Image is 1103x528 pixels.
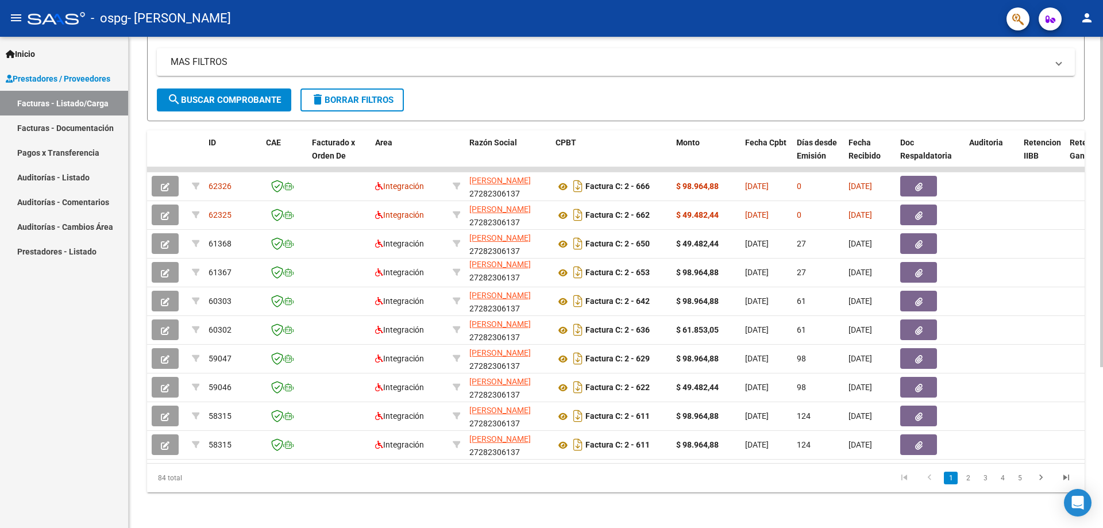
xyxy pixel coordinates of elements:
[676,239,719,248] strong: $ 49.482,44
[570,435,585,454] i: Descargar documento
[585,240,650,249] strong: Factura C: 2 - 650
[797,325,806,334] span: 61
[849,440,872,449] span: [DATE]
[797,268,806,277] span: 27
[469,205,531,214] span: [PERSON_NAME]
[797,383,806,392] span: 98
[570,349,585,368] i: Descargar documento
[585,268,650,278] strong: Factura C: 2 - 653
[797,239,806,248] span: 27
[375,440,424,449] span: Integración
[959,468,977,488] li: page 2
[978,472,992,484] a: 3
[469,176,531,185] span: [PERSON_NAME]
[209,210,232,219] span: 62325
[849,210,872,219] span: [DATE]
[570,206,585,224] i: Descargar documento
[469,138,517,147] span: Razón Social
[849,325,872,334] span: [DATE]
[745,383,769,392] span: [DATE]
[204,130,261,181] datatable-header-cell: ID
[797,210,801,219] span: 0
[469,289,546,313] div: 27282306137
[167,93,181,106] mat-icon: search
[261,130,307,181] datatable-header-cell: CAE
[676,411,719,421] strong: $ 98.964,88
[375,182,424,191] span: Integración
[849,411,872,421] span: [DATE]
[375,411,424,421] span: Integración
[300,88,404,111] button: Borrar Filtros
[969,138,1003,147] span: Auditoria
[312,138,355,160] span: Facturado x Orden De
[676,440,719,449] strong: $ 98.964,88
[375,325,424,334] span: Integración
[171,56,1047,68] mat-panel-title: MAS FILTROS
[849,383,872,392] span: [DATE]
[209,354,232,363] span: 59047
[676,325,719,334] strong: $ 61.853,05
[585,383,650,392] strong: Factura C: 2 - 622
[585,182,650,191] strong: Factura C: 2 - 666
[469,433,546,457] div: 27282306137
[745,411,769,421] span: [DATE]
[849,268,872,277] span: [DATE]
[676,383,719,392] strong: $ 49.482,44
[375,268,424,277] span: Integración
[91,6,128,31] span: - ospg
[147,464,333,492] div: 84 total
[585,412,650,421] strong: Factura C: 2 - 611
[849,138,881,160] span: Fecha Recibido
[570,234,585,253] i: Descargar documento
[469,434,531,444] span: [PERSON_NAME]
[1019,130,1065,181] datatable-header-cell: Retencion IIBB
[469,377,531,386] span: [PERSON_NAME]
[797,354,806,363] span: 98
[307,130,371,181] datatable-header-cell: Facturado x Orden De
[844,130,896,181] datatable-header-cell: Fecha Recibido
[676,182,719,191] strong: $ 98.964,88
[375,296,424,306] span: Integración
[469,406,531,415] span: [PERSON_NAME]
[942,468,959,488] li: page 1
[849,296,872,306] span: [DATE]
[209,383,232,392] span: 59046
[919,472,940,484] a: go to previous page
[570,407,585,425] i: Descargar documento
[570,292,585,310] i: Descargar documento
[944,472,958,484] a: 1
[469,346,546,371] div: 27282306137
[797,138,837,160] span: Días desde Emisión
[1011,468,1028,488] li: page 5
[128,6,231,31] span: - [PERSON_NAME]
[896,130,965,181] datatable-header-cell: Doc Respaldatoria
[375,138,392,147] span: Area
[311,95,394,105] span: Borrar Filtros
[556,138,576,147] span: CPBT
[994,468,1011,488] li: page 4
[797,411,811,421] span: 124
[745,354,769,363] span: [DATE]
[745,325,769,334] span: [DATE]
[797,182,801,191] span: 0
[375,239,424,248] span: Integración
[849,182,872,191] span: [DATE]
[797,296,806,306] span: 61
[465,130,551,181] datatable-header-cell: Razón Social
[977,468,994,488] li: page 3
[792,130,844,181] datatable-header-cell: Días desde Emisión
[741,130,792,181] datatable-header-cell: Fecha Cpbt
[676,354,719,363] strong: $ 98.964,88
[849,239,872,248] span: [DATE]
[9,11,23,25] mat-icon: menu
[676,210,719,219] strong: $ 49.482,44
[469,233,531,242] span: [PERSON_NAME]
[745,440,769,449] span: [DATE]
[469,291,531,300] span: [PERSON_NAME]
[745,296,769,306] span: [DATE]
[209,325,232,334] span: 60302
[469,260,546,284] div: 27282306137
[676,138,700,147] span: Monto
[570,321,585,339] i: Descargar documento
[745,138,786,147] span: Fecha Cpbt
